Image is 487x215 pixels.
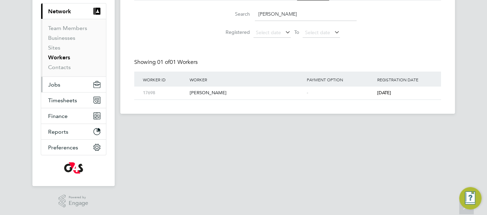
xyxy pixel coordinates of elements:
[48,113,68,119] span: Finance
[48,97,77,104] span: Timesheets
[41,124,106,139] button: Reports
[188,87,305,99] div: [PERSON_NAME]
[141,72,188,88] div: Worker ID
[48,44,60,51] a: Sites
[48,144,78,151] span: Preferences
[377,90,391,96] span: [DATE]
[134,59,199,66] div: Showing
[41,92,106,108] button: Timesheets
[157,59,170,66] span: 01 of
[255,7,357,21] input: Name, email or phone number
[41,3,106,19] button: Network
[69,200,88,206] span: Engage
[48,54,70,61] a: Workers
[188,72,305,88] div: Worker
[375,72,434,88] div: Registration Date
[69,194,88,200] span: Powered by
[459,187,481,209] button: Engage Resource Center
[48,35,75,41] a: Businesses
[48,128,68,135] span: Reports
[305,72,375,88] div: Payment Option
[141,87,188,99] div: 17698
[48,8,71,15] span: Network
[157,59,198,66] span: 01 Workers
[41,140,106,155] button: Preferences
[64,162,83,173] img: g4s-logo-retina.png
[219,11,250,17] label: Search
[41,19,106,76] div: Network
[219,29,250,35] label: Registered
[256,29,281,36] span: Select date
[305,29,330,36] span: Select date
[48,25,87,31] a: Team Members
[48,81,60,88] span: Jobs
[41,108,106,124] button: Finance
[59,194,88,208] a: Powered byEngage
[305,87,375,99] div: -
[292,28,301,37] span: To
[41,77,106,92] button: Jobs
[41,162,106,173] a: Go to home page
[141,86,434,92] a: 17698[PERSON_NAME]-[DATE]
[48,64,71,71] a: Contacts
